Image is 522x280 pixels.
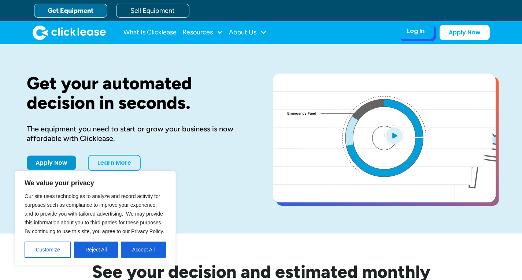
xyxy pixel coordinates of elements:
div: Log In [407,27,425,35]
p: We value your privacy [25,179,166,187]
div: Resources [182,25,223,40]
a: open lightbox [273,74,496,202]
a: Apply Now [27,156,76,170]
img: Blue play button logo on a light blue circular background [384,125,404,146]
a: Learn More [88,155,141,171]
a: Sell Equipment [116,4,189,18]
button: Accept All [121,242,166,258]
h1: Get your automated decision in seconds. [27,74,249,112]
div: The equipment you need to start or grow your business is now affordable with Clicklease. [27,124,249,143]
a: home [33,25,106,40]
a: Apply Now [440,25,490,40]
a: What Is Clicklease [123,25,177,40]
span: Our site uses technologies to analyze and record activity for purposes such as compliance to impr... [25,193,164,234]
a: Get Equipment [34,4,107,18]
button: Reject All [74,242,118,258]
div: We value your privacy [15,171,176,265]
div: About Us [229,25,267,40]
button: Customize [25,242,71,258]
img: Clicklease logo [33,25,106,40]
